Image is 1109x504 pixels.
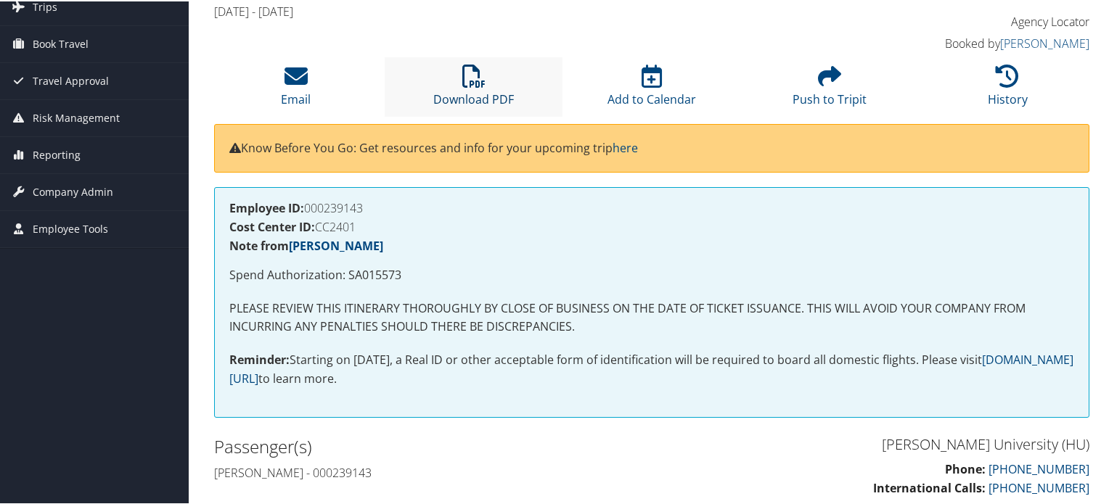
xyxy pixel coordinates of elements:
[945,460,986,476] strong: Phone:
[214,463,641,479] h4: [PERSON_NAME] - 000239143
[33,62,109,98] span: Travel Approval
[229,236,383,252] strong: Note from
[33,99,120,135] span: Risk Management
[989,479,1089,495] a: [PHONE_NUMBER]
[433,71,514,106] a: Download PDF
[229,218,315,234] strong: Cost Center ID:
[663,433,1089,453] h3: [PERSON_NAME] University (HU)
[1000,34,1089,50] a: [PERSON_NAME]
[229,265,1074,284] p: Spend Authorization: SA015573
[607,71,696,106] a: Add to Calendar
[214,433,641,458] h2: Passenger(s)
[229,220,1074,231] h4: CC2401
[33,210,108,246] span: Employee Tools
[887,12,1089,28] h4: Agency Locator
[289,236,383,252] a: [PERSON_NAME]
[229,201,1074,212] h4: 000239143
[229,199,304,215] strong: Employee ID:
[988,71,1028,106] a: History
[33,173,113,209] span: Company Admin
[613,139,638,154] a: here
[229,350,1073,385] a: [DOMAIN_NAME][URL]
[33,136,81,172] span: Reporting
[33,25,89,61] span: Book Travel
[229,298,1074,335] p: PLEASE REVIEW THIS ITINERARY THOROUGHLY BY CLOSE OF BUSINESS ON THE DATE OF TICKET ISSUANCE. THIS...
[229,350,1074,387] p: Starting on [DATE], a Real ID or other acceptable form of identification will be required to boar...
[989,460,1089,476] a: [PHONE_NUMBER]
[887,34,1089,50] h4: Booked by
[873,479,986,495] strong: International Calls:
[281,71,311,106] a: Email
[214,2,865,18] h4: [DATE] - [DATE]
[229,138,1074,157] p: Know Before You Go: Get resources and info for your upcoming trip
[793,71,867,106] a: Push to Tripit
[229,350,290,366] strong: Reminder:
